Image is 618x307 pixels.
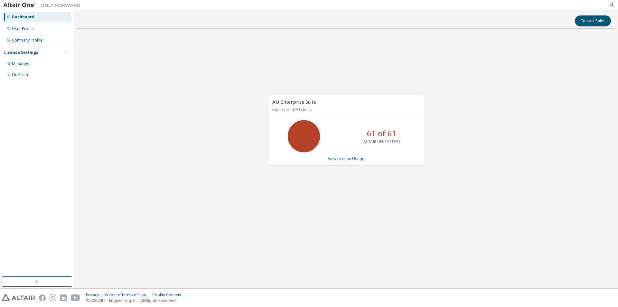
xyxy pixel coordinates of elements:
[12,72,28,77] div: On Prem
[3,2,84,8] img: Altair One
[12,26,34,31] div: User Profile
[71,294,80,301] img: youtube.svg
[12,14,34,20] div: Dashboard
[12,61,30,66] div: Managed
[152,293,185,298] div: Cookie Consent
[272,107,418,112] p: Expires on [DATE] UTC
[575,15,611,26] button: Contact Sales
[50,294,56,301] img: instagram.svg
[86,293,105,298] div: Privacy
[367,128,397,139] p: 61 of 61
[60,294,67,301] img: linkedin.svg
[12,38,42,43] div: Company Profile
[272,99,316,105] span: AU Enterprise Suite
[328,156,364,161] a: View License Usage
[86,298,185,303] p: © 2025 Altair Engineering, Inc. All Rights Reserved.
[2,294,35,301] img: altair_logo.svg
[39,294,46,301] img: facebook.svg
[105,293,152,298] div: Website Terms of Use
[4,50,38,55] div: License Settings
[363,139,400,144] p: ALTAIR UNITS USED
